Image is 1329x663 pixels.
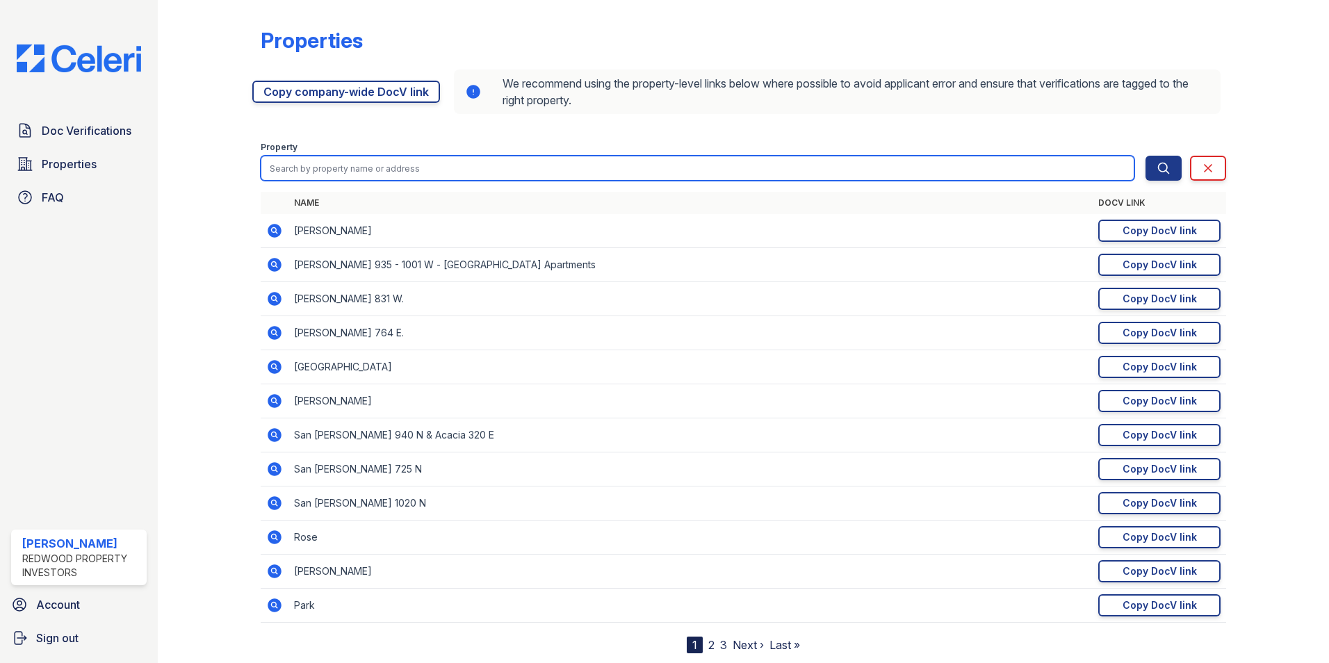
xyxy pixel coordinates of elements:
[288,282,1093,316] td: [PERSON_NAME] 831 W.
[6,591,152,619] a: Account
[1123,326,1197,340] div: Copy DocV link
[720,638,727,652] a: 3
[288,316,1093,350] td: [PERSON_NAME] 764 E.
[1098,254,1221,276] a: Copy DocV link
[1123,394,1197,408] div: Copy DocV link
[42,122,131,139] span: Doc Verifications
[261,156,1134,181] input: Search by property name or address
[1098,390,1221,412] a: Copy DocV link
[1098,458,1221,480] a: Copy DocV link
[11,117,147,145] a: Doc Verifications
[11,150,147,178] a: Properties
[288,248,1093,282] td: [PERSON_NAME] 935 - 1001 W - [GEOGRAPHIC_DATA] Apartments
[1123,258,1197,272] div: Copy DocV link
[1098,594,1221,616] a: Copy DocV link
[1123,360,1197,374] div: Copy DocV link
[1093,192,1226,214] th: DocV Link
[288,384,1093,418] td: [PERSON_NAME]
[1098,322,1221,344] a: Copy DocV link
[1123,598,1197,612] div: Copy DocV link
[1098,424,1221,446] a: Copy DocV link
[288,589,1093,623] td: Park
[42,189,64,206] span: FAQ
[1123,564,1197,578] div: Copy DocV link
[288,555,1093,589] td: [PERSON_NAME]
[288,521,1093,555] td: Rose
[6,44,152,72] img: CE_Logo_Blue-a8612792a0a2168367f1c8372b55b34899dd931a85d93a1a3d3e32e68fde9ad4.png
[36,596,80,613] span: Account
[1123,462,1197,476] div: Copy DocV link
[1098,560,1221,582] a: Copy DocV link
[1123,496,1197,510] div: Copy DocV link
[288,350,1093,384] td: [GEOGRAPHIC_DATA]
[1098,220,1221,242] a: Copy DocV link
[1098,492,1221,514] a: Copy DocV link
[11,183,147,211] a: FAQ
[1098,356,1221,378] a: Copy DocV link
[288,192,1093,214] th: Name
[1123,292,1197,306] div: Copy DocV link
[22,552,141,580] div: Redwood Property Investors
[252,81,440,103] a: Copy company-wide DocV link
[1123,428,1197,442] div: Copy DocV link
[687,637,703,653] div: 1
[288,418,1093,452] td: San [PERSON_NAME] 940 N & Acacia 320 E
[1123,224,1197,238] div: Copy DocV link
[261,142,297,153] label: Property
[1098,526,1221,548] a: Copy DocV link
[1098,288,1221,310] a: Copy DocV link
[42,156,97,172] span: Properties
[36,630,79,646] span: Sign out
[288,486,1093,521] td: San [PERSON_NAME] 1020 N
[454,69,1221,114] div: We recommend using the property-level links below where possible to avoid applicant error and ens...
[708,638,715,652] a: 2
[288,214,1093,248] td: [PERSON_NAME]
[769,638,800,652] a: Last »
[261,28,363,53] div: Properties
[288,452,1093,486] td: San [PERSON_NAME] 725 N
[733,638,764,652] a: Next ›
[1123,530,1197,544] div: Copy DocV link
[22,535,141,552] div: [PERSON_NAME]
[6,624,152,652] a: Sign out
